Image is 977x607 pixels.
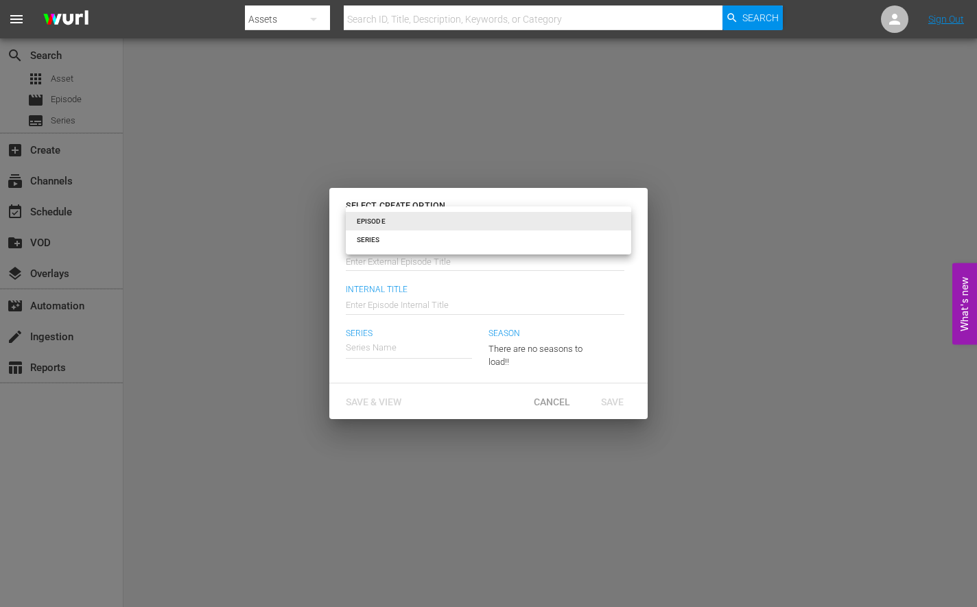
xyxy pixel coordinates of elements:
button: Open Feedback Widget [952,263,977,344]
li: EPISODE [346,212,631,230]
span: menu [8,11,25,27]
a: Sign Out [928,14,964,25]
span: Search [742,5,779,30]
li: SERIES [346,230,631,249]
img: ans4CAIJ8jUAAAAAAAAAAAAAAAAAAAAAAAAgQb4GAAAAAAAAAAAAAAAAAAAAAAAAJMjXAAAAAAAAAAAAAAAAAAAAAAAAgAT5G... [33,3,99,36]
